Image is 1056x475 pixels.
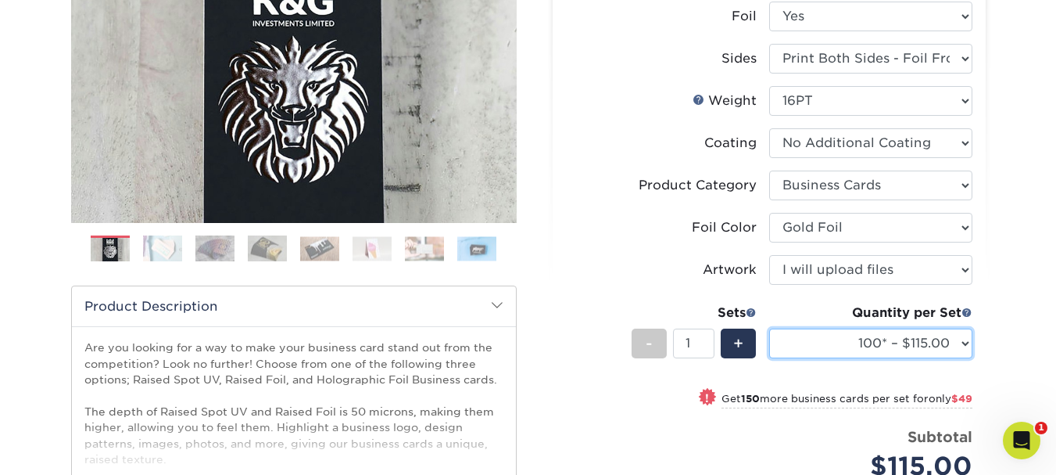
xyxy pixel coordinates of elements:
[195,235,234,262] img: Business Cards 03
[741,393,760,405] strong: 150
[1035,422,1047,434] span: 1
[721,49,757,68] div: Sides
[646,332,653,355] span: -
[72,286,516,326] h2: Product Description
[721,393,972,408] small: Get more business cards per set for
[705,390,709,406] span: !
[457,236,496,261] img: Business Cards 08
[639,176,757,195] div: Product Category
[632,304,757,322] div: Sets
[4,427,133,470] iframe: Google Customer Reviews
[929,393,972,405] span: only
[733,332,743,355] span: +
[907,428,972,445] strong: Subtotal
[704,134,757,153] div: Coating
[732,7,757,26] div: Foil
[703,261,757,279] div: Artwork
[693,92,757,110] div: Weight
[353,236,392,261] img: Business Cards 06
[248,235,287,262] img: Business Cards 04
[1003,422,1040,459] iframe: Intercom live chat
[91,230,130,269] img: Business Cards 01
[405,236,444,261] img: Business Cards 07
[769,304,972,322] div: Quantity per Set
[951,393,972,405] span: $49
[300,236,339,261] img: Business Cards 05
[143,235,182,262] img: Business Cards 02
[692,218,757,237] div: Foil Color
